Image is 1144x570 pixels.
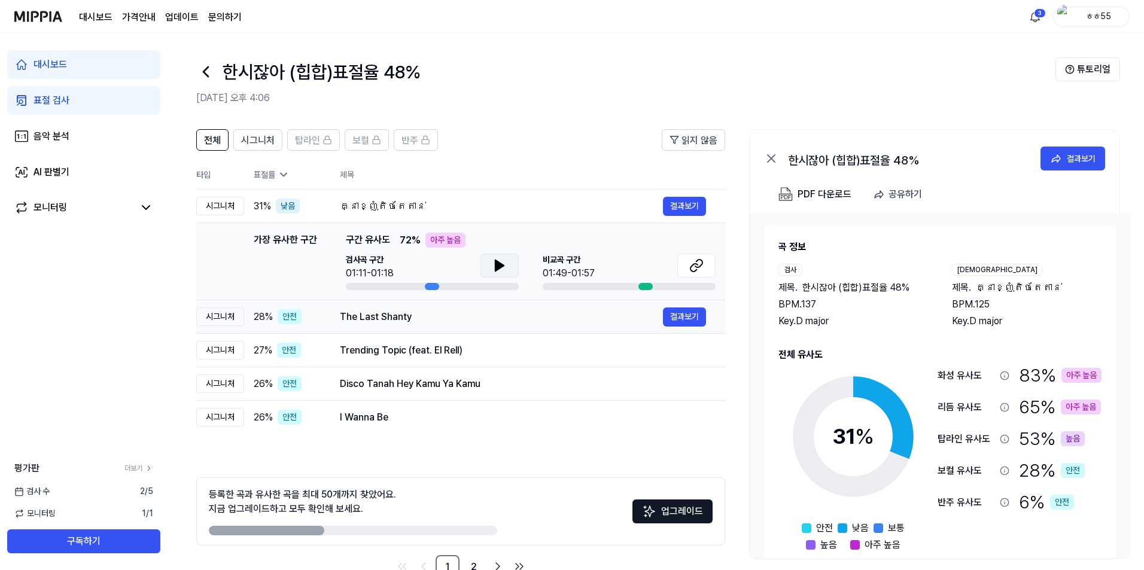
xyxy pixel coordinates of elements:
[642,504,656,519] img: Sparkles
[276,199,300,214] div: 낮음
[952,281,971,295] span: 제목 .
[798,187,851,202] div: PDF 다운로드
[196,307,244,326] div: 시그니처
[241,133,275,148] span: 시그니처
[345,129,389,151] button: 보컬
[340,377,706,391] div: Disco Tanah Hey Kamu Ya Kamu
[204,133,221,148] span: 전체
[340,160,725,189] th: 제목
[852,521,869,535] span: 낮음
[778,187,793,202] img: PDF Download
[254,169,321,181] div: 표절률
[1061,368,1102,383] div: 아주 높음
[278,309,302,324] div: 안전
[865,538,900,552] span: 아주 높음
[952,297,1102,312] div: BPM. 125
[778,297,928,312] div: BPM. 137
[400,233,421,248] span: 72 %
[778,281,798,295] span: 제목 .
[938,495,995,510] div: 반주 유사도
[14,461,39,475] span: 평가판
[543,266,595,281] div: 01:49-01:57
[888,521,905,535] span: 보통
[196,374,244,393] div: 시그니처
[1067,152,1096,165] div: 결과보기
[938,432,995,446] div: 탑라인 유사도
[254,410,273,425] span: 26 %
[14,200,134,215] a: 모니터링
[632,510,713,521] a: Sparkles업그레이드
[254,199,271,214] span: 31 %
[34,129,69,144] div: 음악 분석
[196,160,244,190] th: 타입
[196,341,244,359] div: 시그니처
[7,50,160,79] a: 대시보드
[938,464,995,478] div: 보컬 유사도
[1040,147,1105,170] button: 결과보기
[233,129,282,151] button: 시그니처
[34,57,67,72] div: 대시보드
[778,240,1102,254] h2: 곡 정보
[788,151,1027,166] div: 한시잖아 (힙합)표절율 48%
[340,310,663,324] div: The Last Shanty
[543,254,595,266] span: 비교곡 구간
[346,233,390,248] span: 구간 유사도
[346,254,394,266] span: 검사곡 구간
[1026,7,1045,26] button: 알림3
[1019,394,1101,420] div: 65 %
[394,129,438,151] button: 반주
[34,165,69,179] div: AI 판별기
[196,91,1055,105] h2: [DATE] 오후 4:06
[1050,495,1074,510] div: 안전
[868,182,932,206] button: 공유하기
[295,133,320,148] span: 탑라인
[976,281,1062,295] span: គ្នាខ្ញុំតិចតែតាន់
[802,281,909,295] span: 한시잖아 (힙합)표절율 48%
[140,485,153,498] span: 2 / 5
[254,233,317,290] div: 가장 유사한 구간
[7,158,160,187] a: AI 판별기
[278,410,302,425] div: 안전
[340,199,663,214] div: គ្នាខ្ញុំតិចតែតាន់
[1053,7,1130,27] button: profileㅎㅎ55
[254,343,272,358] span: 27 %
[1065,65,1075,74] img: Help
[820,538,837,552] span: 높음
[7,122,160,151] a: 음악 분석
[287,129,340,151] button: 탑라인
[124,463,153,474] a: 더보기
[663,307,706,327] button: 결과보기
[79,10,112,25] a: 대시보드
[832,420,874,453] div: 31
[352,133,369,148] span: 보컬
[816,521,833,535] span: 안전
[681,133,717,148] span: 읽지 않음
[34,93,69,108] div: 표절 검사
[142,507,153,520] span: 1 / 1
[254,377,273,391] span: 26 %
[889,187,922,202] div: 공유하기
[196,408,244,426] div: 시그니처
[1055,57,1120,81] button: 튜토리얼
[1019,489,1074,516] div: 6 %
[1028,10,1042,24] img: 알림
[632,499,713,523] button: 업그레이드
[340,410,706,425] div: I Wanna Be
[223,59,420,86] h1: 한시잖아 (힙합)표절율 48%
[34,200,67,215] div: 모니터링
[1019,362,1102,389] div: 83 %
[208,10,242,25] a: 문의하기
[278,376,302,391] div: 안전
[346,266,394,281] div: 01:11-01:18
[1061,463,1085,478] div: 안전
[1061,400,1101,414] div: 아주 높음
[340,343,706,358] div: Trending Topic (feat. El Rell)
[1061,431,1085,446] div: 높음
[1019,425,1085,452] div: 53 %
[778,314,928,328] div: Key. D major
[750,214,1130,558] a: 곡 정보검사제목.한시잖아 (힙합)표절율 48%BPM.137Key.D major[DEMOGRAPHIC_DATA]제목.គ្នាខ្ញុំតិចតែតាន់BPM.125Key.D ma...
[663,197,706,216] button: 결과보기
[122,10,156,25] a: 가격안내
[1019,457,1085,484] div: 28 %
